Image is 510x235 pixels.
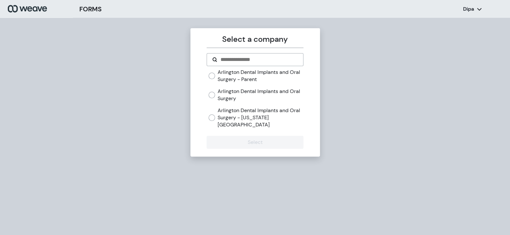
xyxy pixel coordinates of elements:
label: Arlington Dental Implants and Oral Surgery [218,88,303,102]
input: Search [220,56,298,64]
p: Dipa [463,6,474,13]
button: Select [207,136,303,149]
p: Select a company [207,33,303,45]
label: Arlington Dental Implants and Oral Surgery - [US_STATE][GEOGRAPHIC_DATA] [218,107,303,128]
h3: FORMS [79,4,102,14]
label: Arlington Dental Implants and Oral Surgery - Parent [218,69,303,83]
